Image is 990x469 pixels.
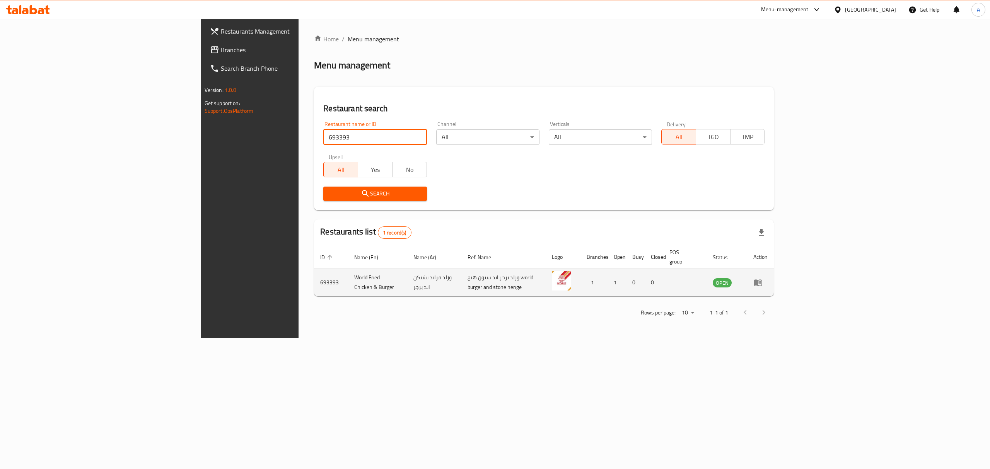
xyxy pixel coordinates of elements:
[608,245,626,269] th: Open
[354,253,388,262] span: Name (En)
[626,269,645,296] td: 0
[378,226,411,239] div: Total records count
[747,245,774,269] th: Action
[221,64,360,73] span: Search Branch Phone
[730,129,765,144] button: TMP
[323,162,358,177] button: All
[329,154,343,160] label: Upsell
[320,253,335,262] span: ID
[645,269,663,296] td: 0
[679,307,697,319] div: Rows per page:
[710,308,728,318] p: 1-1 of 1
[204,22,366,41] a: Restaurants Management
[645,245,663,269] th: Closed
[752,223,771,242] div: Export file
[468,253,501,262] span: Ref. Name
[323,129,427,145] input: Search for restaurant name or ID..
[348,269,407,296] td: World Fried Chicken & Burger
[314,245,774,296] table: enhanced table
[413,253,446,262] span: Name (Ar)
[626,245,645,269] th: Busy
[734,131,762,143] span: TMP
[667,121,686,127] label: Delivery
[225,85,237,95] span: 1.0.0
[407,269,461,296] td: ورلد فرايد تشيكن اند برجر
[661,129,696,144] button: All
[329,189,420,199] span: Search
[314,34,774,44] nav: breadcrumb
[549,129,652,145] div: All
[552,271,571,291] img: World Fried Chicken & Burger
[580,245,608,269] th: Branches
[327,164,355,175] span: All
[845,5,896,14] div: [GEOGRAPHIC_DATA]
[396,164,424,175] span: No
[977,5,980,14] span: A
[461,269,546,296] td: ورلد برجر اند ستون هنج world burger and stone henge
[204,41,366,59] a: Branches
[205,85,224,95] span: Version:
[696,129,731,144] button: TGO
[669,248,697,266] span: POS group
[665,131,693,143] span: All
[392,162,427,177] button: No
[436,129,539,145] div: All
[641,308,676,318] p: Rows per page:
[713,253,738,262] span: Status
[221,27,360,36] span: Restaurants Management
[361,164,389,175] span: Yes
[221,45,360,54] span: Branches
[204,59,366,78] a: Search Branch Phone
[348,34,399,44] span: Menu management
[320,226,411,239] h2: Restaurants list
[713,279,732,287] span: OPEN
[358,162,393,177] button: Yes
[699,131,727,143] span: TGO
[378,229,411,236] span: 1 record(s)
[323,187,427,201] button: Search
[608,269,626,296] td: 1
[580,269,608,296] td: 1
[205,98,240,108] span: Get support on:
[761,5,809,14] div: Menu-management
[546,245,580,269] th: Logo
[205,106,254,116] a: Support.OpsPlatform
[323,103,765,114] h2: Restaurant search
